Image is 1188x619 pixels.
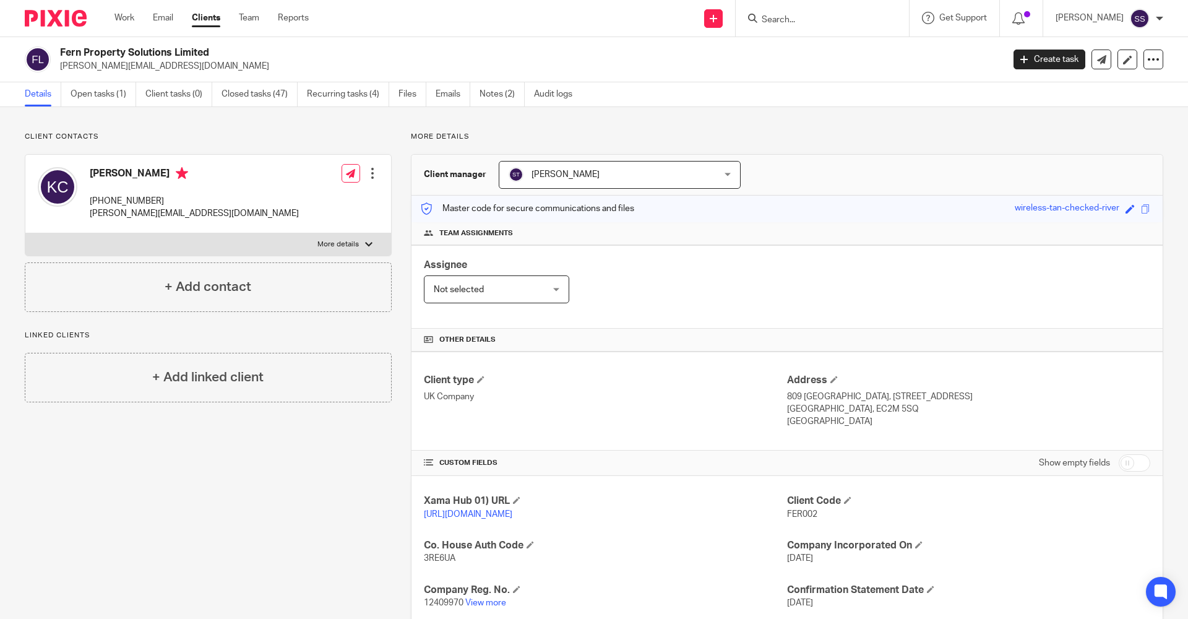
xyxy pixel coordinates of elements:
h4: CUSTOM FIELDS [424,458,787,468]
img: Pixie [25,10,87,27]
p: [GEOGRAPHIC_DATA] [787,415,1150,428]
h3: Client manager [424,168,486,181]
p: UK Company [424,391,787,403]
p: Client contacts [25,132,392,142]
p: 809 [GEOGRAPHIC_DATA], [STREET_ADDRESS] [787,391,1150,403]
p: More details [411,132,1163,142]
p: [PERSON_NAME][EMAIL_ADDRESS][DOMAIN_NAME] [90,207,299,220]
a: Emails [436,82,470,106]
h4: + Add contact [165,277,251,297]
h4: Co. House Auth Code [424,539,787,552]
span: Not selected [434,285,484,294]
a: Work [114,12,134,24]
a: Clients [192,12,220,24]
p: [PHONE_NUMBER] [90,195,299,207]
a: Client tasks (0) [145,82,212,106]
a: View more [465,599,506,607]
p: [PERSON_NAME] [1056,12,1124,24]
a: Open tasks (1) [71,82,136,106]
input: Search [760,15,872,26]
p: More details [317,240,359,249]
img: svg%3E [509,167,523,182]
h4: + Add linked client [152,368,264,387]
a: [URL][DOMAIN_NAME] [424,510,512,519]
a: Reports [278,12,309,24]
div: wireless-tan-checked-river [1015,202,1119,216]
i: Primary [176,167,188,180]
h4: Company Reg. No. [424,584,787,597]
a: Email [153,12,173,24]
a: Recurring tasks (4) [307,82,389,106]
h4: Client type [424,374,787,387]
p: [PERSON_NAME][EMAIL_ADDRESS][DOMAIN_NAME] [60,60,995,72]
a: Notes (2) [480,82,525,106]
h4: Client Code [787,495,1150,508]
a: Team [239,12,259,24]
img: svg%3E [25,46,51,72]
p: Master code for secure communications and files [421,202,634,215]
p: [GEOGRAPHIC_DATA], EC2M 5SQ [787,403,1150,415]
a: Closed tasks (47) [222,82,298,106]
label: Show empty fields [1039,457,1110,469]
h4: Confirmation Statement Date [787,584,1150,597]
span: [PERSON_NAME] [532,170,600,179]
h2: Fern Property Solutions Limited [60,46,808,59]
span: 3RE6UA [424,554,455,563]
h4: [PERSON_NAME] [90,167,299,183]
h4: Company Incorporated On [787,539,1150,552]
p: Linked clients [25,331,392,340]
span: Get Support [939,14,987,22]
span: 12409970 [424,599,463,607]
span: [DATE] [787,599,813,607]
span: Team assignments [439,228,513,238]
span: Other details [439,335,496,345]
h4: Address [787,374,1150,387]
span: FER002 [787,510,817,519]
span: Assignee [424,260,467,270]
a: Audit logs [534,82,582,106]
img: svg%3E [38,167,77,207]
a: Create task [1014,50,1085,69]
a: Files [398,82,426,106]
img: svg%3E [1130,9,1150,28]
h4: Xama Hub 01) URL [424,495,787,508]
a: Details [25,82,61,106]
span: [DATE] [787,554,813,563]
